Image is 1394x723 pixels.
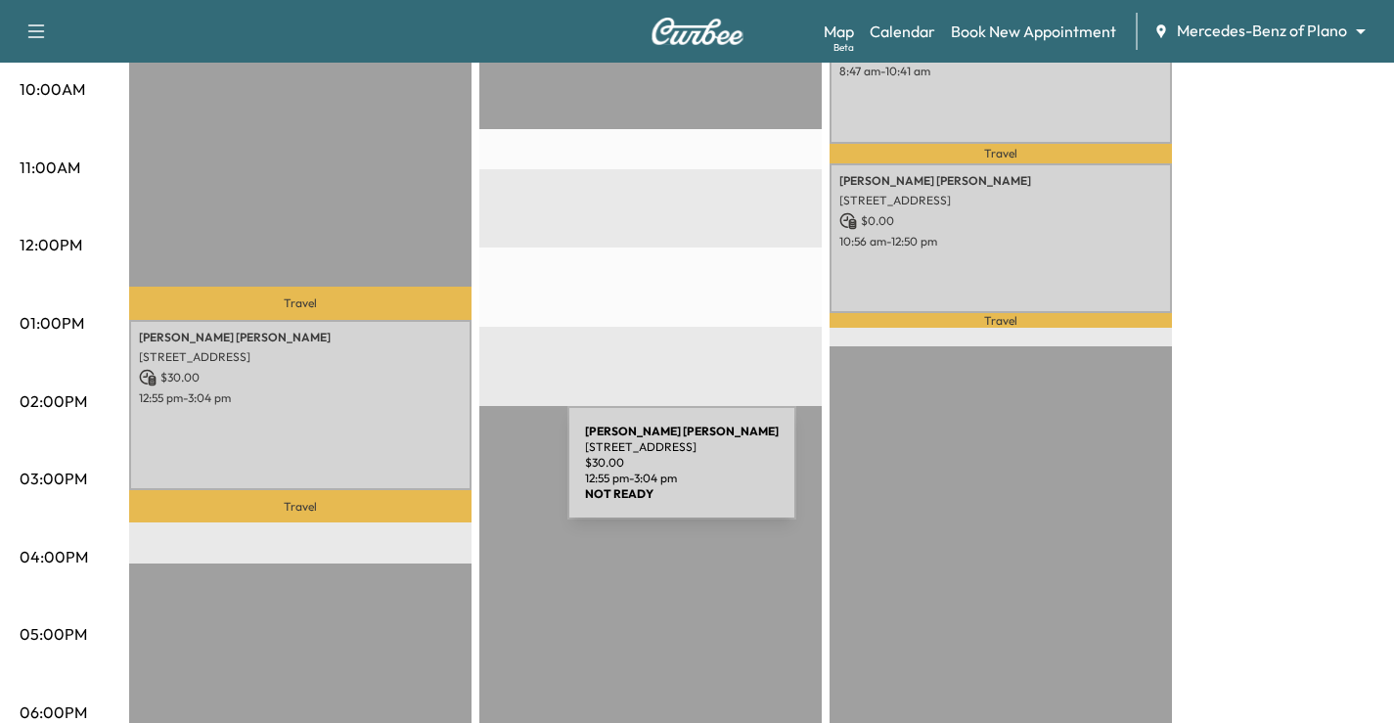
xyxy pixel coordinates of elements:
[20,156,80,179] p: 11:00AM
[870,20,935,43] a: Calendar
[129,490,472,523] p: Travel
[951,20,1116,43] a: Book New Appointment
[830,313,1172,328] p: Travel
[139,330,462,345] p: [PERSON_NAME] [PERSON_NAME]
[839,64,1162,79] p: 8:47 am - 10:41 am
[839,173,1162,189] p: [PERSON_NAME] [PERSON_NAME]
[1177,20,1347,42] span: Mercedes-Benz of Plano
[20,467,87,490] p: 03:00PM
[20,311,84,335] p: 01:00PM
[839,234,1162,249] p: 10:56 am - 12:50 pm
[20,545,88,568] p: 04:00PM
[824,20,854,43] a: MapBeta
[839,212,1162,230] p: $ 0.00
[651,18,744,45] img: Curbee Logo
[139,390,462,406] p: 12:55 pm - 3:04 pm
[20,622,87,646] p: 05:00PM
[20,77,85,101] p: 10:00AM
[139,349,462,365] p: [STREET_ADDRESS]
[139,369,462,386] p: $ 30.00
[839,193,1162,208] p: [STREET_ADDRESS]
[830,144,1172,163] p: Travel
[833,40,854,55] div: Beta
[20,389,87,413] p: 02:00PM
[129,287,472,320] p: Travel
[20,233,82,256] p: 12:00PM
